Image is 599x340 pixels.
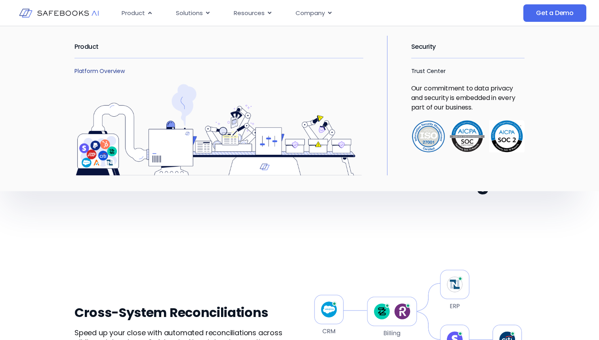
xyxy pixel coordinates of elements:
span: Get a Demo [536,9,574,17]
a: Platform Overview [74,67,125,75]
h3: Cross-System Reconciliations [74,305,288,321]
p: Our commitment to data privacy and security is embedded in every part of our business. [411,84,525,112]
nav: Menu [115,6,456,21]
span: Company [296,9,325,18]
span: Resources [234,9,265,18]
h2: AI-Powered Financial Control and Oversight [90,172,510,194]
h2: Security [411,36,525,58]
a: Get a Demo [523,4,586,22]
a: Trust Center [411,67,446,75]
span: Solutions [176,9,203,18]
h2: Product [74,36,363,58]
span: Product [122,9,145,18]
div: Menu Toggle [115,6,456,21]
